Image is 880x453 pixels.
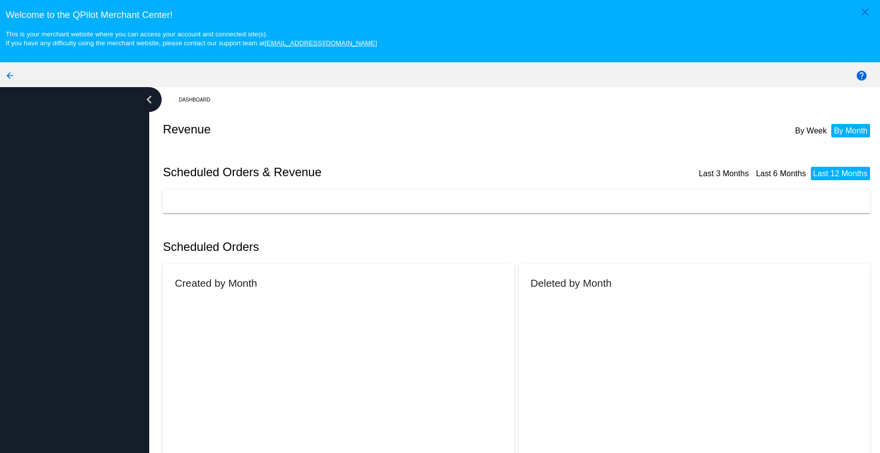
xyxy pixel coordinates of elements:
a: Last 6 Months [756,169,806,178]
a: Dashboard [179,92,219,108]
h2: Deleted by Month [531,277,612,289]
h2: Created by Month [175,277,257,289]
mat-icon: close [859,6,871,18]
mat-icon: help [856,70,868,82]
h2: Revenue [163,122,518,136]
li: By Month [831,124,870,137]
h2: Scheduled Orders & Revenue [163,165,518,179]
small: This is your merchant website where you can access your account and connected site(s). If you hav... [5,30,377,47]
h2: Scheduled Orders [163,240,518,254]
i: chevron_left [141,92,157,108]
a: [EMAIL_ADDRESS][DOMAIN_NAME] [265,39,377,47]
mat-icon: arrow_back [4,70,16,82]
h3: Welcome to the QPilot Merchant Center! [5,9,874,20]
li: By Week [792,124,829,137]
a: Last 3 Months [699,169,749,178]
a: Last 12 Months [813,169,868,178]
